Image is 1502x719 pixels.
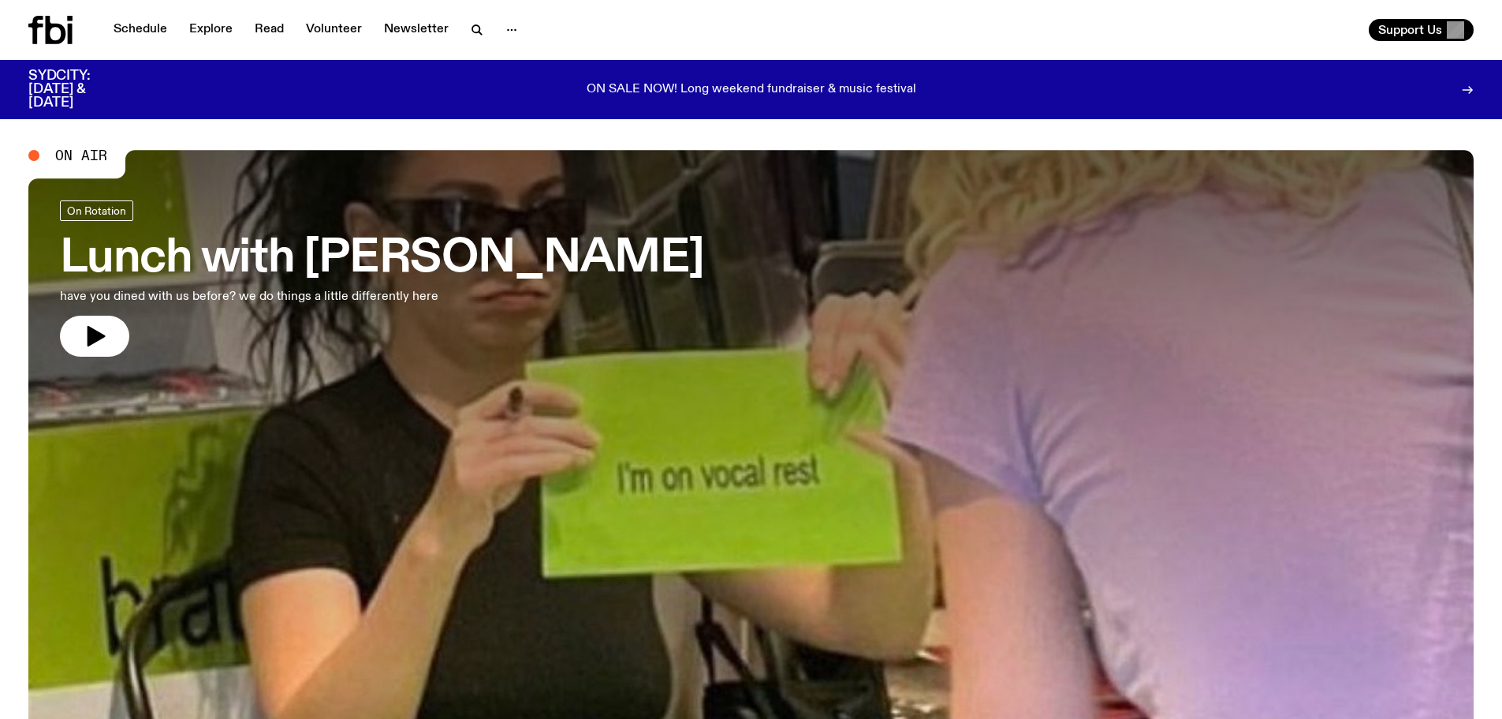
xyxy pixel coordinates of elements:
[60,237,704,281] h3: Lunch with [PERSON_NAME]
[245,19,293,41] a: Read
[60,287,464,306] p: have you dined with us before? we do things a little differently here
[55,148,107,163] span: On Air
[296,19,371,41] a: Volunteer
[104,19,177,41] a: Schedule
[1378,23,1442,37] span: Support Us
[1369,19,1474,41] button: Support Us
[60,200,704,357] a: Lunch with [PERSON_NAME]have you dined with us before? we do things a little differently here
[60,200,133,221] a: On Rotation
[587,83,916,97] p: ON SALE NOW! Long weekend fundraiser & music festival
[375,19,458,41] a: Newsletter
[28,69,129,110] h3: SYDCITY: [DATE] & [DATE]
[180,19,242,41] a: Explore
[67,204,126,216] span: On Rotation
